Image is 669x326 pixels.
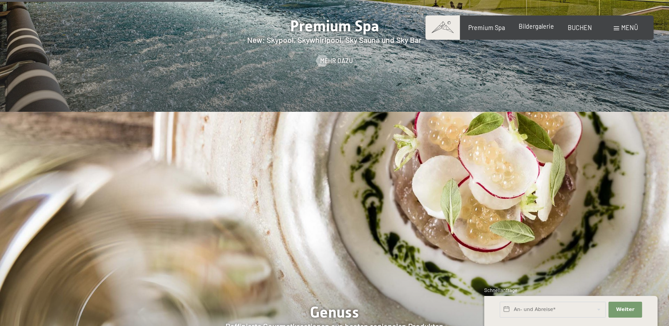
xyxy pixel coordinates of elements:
span: Menü [621,24,638,31]
a: Premium Spa [468,24,505,31]
a: Bildergalerie [519,23,554,30]
span: Weiter [616,306,635,313]
a: BUCHEN [568,24,592,31]
button: Weiter [608,302,642,318]
span: Mehr dazu [320,57,353,65]
span: Schnellanfrage [484,287,517,293]
a: Mehr dazu [316,57,353,65]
